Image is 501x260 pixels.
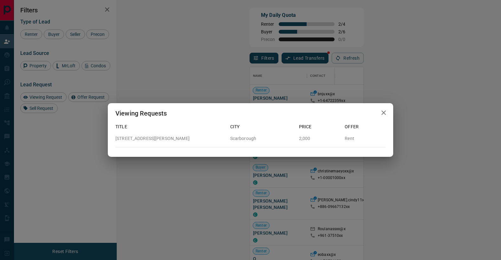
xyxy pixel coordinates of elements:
p: 2,000 [299,135,340,142]
p: Offer [345,123,386,130]
p: Title [115,123,225,130]
p: Price [299,123,340,130]
p: City [230,123,294,130]
h2: Viewing Requests [108,103,174,123]
p: Rent [345,135,386,142]
p: Scarborough [230,135,294,142]
p: [STREET_ADDRESS][PERSON_NAME] [115,135,225,142]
